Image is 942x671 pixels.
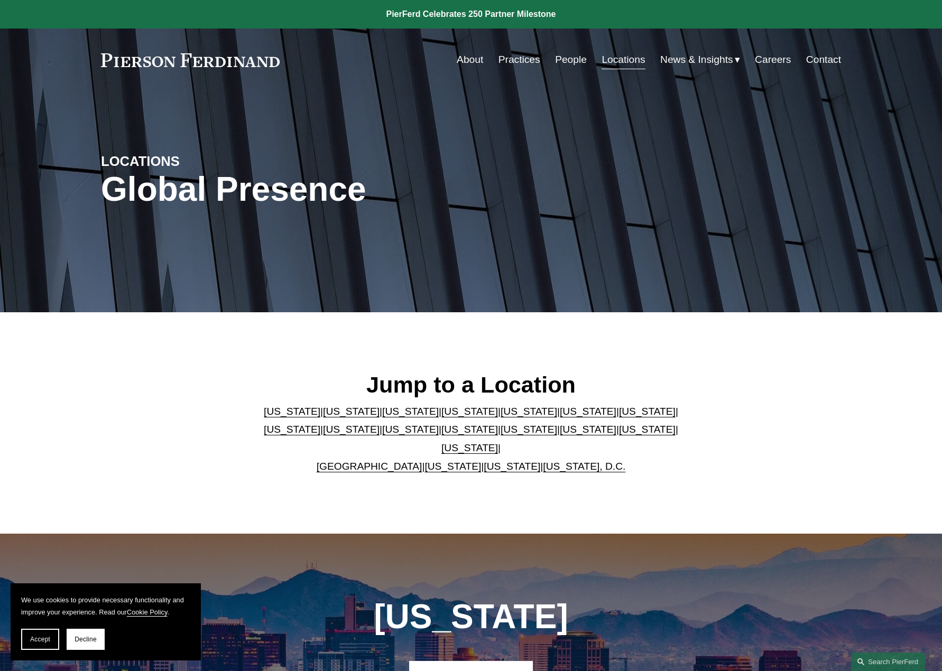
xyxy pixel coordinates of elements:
[21,594,190,618] p: We use cookies to provide necessary functionality and improve your experience. Read our .
[498,50,540,70] a: Practices
[441,442,498,453] a: [US_STATE]
[101,170,594,209] h1: Global Presence
[67,629,105,650] button: Decline
[441,406,498,417] a: [US_STATE]
[75,636,97,643] span: Decline
[255,371,687,398] h2: Jump to a Location
[555,50,587,70] a: People
[424,461,481,472] a: [US_STATE]
[660,50,740,70] a: folder dropdown
[255,403,687,476] p: | | | | | | | | | | | | | | | | | |
[323,406,380,417] a: [US_STATE]
[457,50,483,70] a: About
[127,608,168,616] a: Cookie Policy
[851,653,925,671] a: Search this site
[323,424,380,435] a: [US_STATE]
[560,406,616,417] a: [US_STATE]
[441,424,498,435] a: [US_STATE]
[560,424,616,435] a: [US_STATE]
[30,636,50,643] span: Accept
[755,50,791,70] a: Careers
[382,424,439,435] a: [US_STATE]
[543,461,625,472] a: [US_STATE], D.C.
[382,406,439,417] a: [US_STATE]
[101,153,286,170] h4: LOCATIONS
[602,50,645,70] a: Locations
[660,51,733,69] span: News & Insights
[21,629,59,650] button: Accept
[264,406,320,417] a: [US_STATE]
[11,583,201,660] section: Cookie banner
[501,406,557,417] a: [US_STATE]
[806,50,841,70] a: Contact
[619,424,676,435] a: [US_STATE]
[501,424,557,435] a: [US_STATE]
[484,461,540,472] a: [US_STATE]
[619,406,676,417] a: [US_STATE]
[317,598,625,636] h1: [US_STATE]
[317,461,422,472] a: [GEOGRAPHIC_DATA]
[264,424,320,435] a: [US_STATE]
